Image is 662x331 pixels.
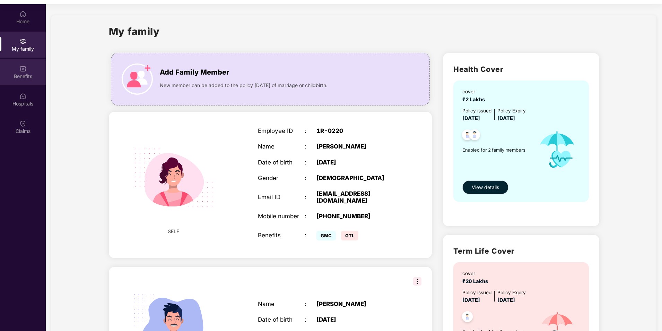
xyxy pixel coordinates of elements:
[258,213,305,220] div: Mobile number
[258,300,305,307] div: Name
[462,297,480,303] span: [DATE]
[316,231,336,240] span: GMC
[497,297,515,303] span: [DATE]
[305,194,316,201] div: :
[316,316,399,323] div: [DATE]
[258,159,305,166] div: Date of birth
[19,10,26,17] img: svg+xml;base64,PHN2ZyBpZD0iSG9tZSIgeG1sbnM9Imh0dHA6Ly93d3cudzMub3JnLzIwMDAvc3ZnIiB3aWR0aD0iMjAiIG...
[462,180,508,194] button: View details
[472,184,499,191] span: View details
[462,278,491,285] span: ₹20 Lakhs
[258,127,305,134] div: Employee ID
[462,289,491,297] div: Policy issued
[453,245,589,257] h2: Term Life Cover
[462,270,491,278] div: cover
[316,143,399,150] div: [PERSON_NAME]
[258,194,305,201] div: Email ID
[19,65,26,72] img: svg+xml;base64,PHN2ZyBpZD0iQmVuZWZpdHMiIHhtbG5zPSJodHRwOi8vd3d3LnczLm9yZy8yMDAwL3N2ZyIgd2lkdGg9Ij...
[305,175,316,181] div: :
[316,190,399,204] div: [EMAIL_ADDRESS][DOMAIN_NAME]
[462,115,480,121] span: [DATE]
[532,122,583,177] img: icon
[19,93,26,100] img: svg+xml;base64,PHN2ZyBpZD0iSG9zcGl0YWxzIiB4bWxucz0iaHR0cDovL3d3dy53My5vcmcvMjAwMC9zdmciIHdpZHRoPS...
[453,63,589,75] h2: Health Cover
[109,24,160,39] h1: My family
[462,96,488,103] span: ₹2 Lakhs
[316,213,399,220] div: [PHONE_NUMBER]
[497,289,526,297] div: Policy Expiry
[305,159,316,166] div: :
[305,316,316,323] div: :
[168,228,179,235] span: SELF
[305,232,316,239] div: :
[258,316,305,323] div: Date of birth
[19,120,26,127] img: svg+xml;base64,PHN2ZyBpZD0iQ2xhaW0iIHhtbG5zPSJodHRwOi8vd3d3LnczLm9yZy8yMDAwL3N2ZyIgd2lkdGg9IjIwIi...
[160,67,229,78] span: Add Family Member
[305,127,316,134] div: :
[124,128,224,228] img: svg+xml;base64,PHN2ZyB4bWxucz0iaHR0cDovL3d3dy53My5vcmcvMjAwMC9zdmciIHdpZHRoPSIyMjQiIGhlaWdodD0iMT...
[341,231,358,240] span: GTL
[462,88,488,96] div: cover
[459,127,476,144] img: svg+xml;base64,PHN2ZyB4bWxucz0iaHR0cDovL3d3dy53My5vcmcvMjAwMC9zdmciIHdpZHRoPSI0OC45NDMiIGhlaWdodD...
[459,309,476,326] img: svg+xml;base64,PHN2ZyB4bWxucz0iaHR0cDovL3d3dy53My5vcmcvMjAwMC9zdmciIHdpZHRoPSI0OC45NDMiIGhlaWdodD...
[19,38,26,45] img: svg+xml;base64,PHN2ZyB3aWR0aD0iMjAiIGhlaWdodD0iMjAiIHZpZXdCb3g9IjAgMCAyMCAyMCIgZmlsbD0ibm9uZSIgeG...
[497,115,515,121] span: [DATE]
[497,107,526,115] div: Policy Expiry
[466,127,483,144] img: svg+xml;base64,PHN2ZyB4bWxucz0iaHR0cDovL3d3dy53My5vcmcvMjAwMC9zdmciIHdpZHRoPSI0OC45NDMiIGhlaWdodD...
[305,143,316,150] div: :
[122,63,153,95] img: icon
[305,213,316,220] div: :
[316,175,399,181] div: [DEMOGRAPHIC_DATA]
[413,277,421,286] img: svg+xml;base64,PHN2ZyB3aWR0aD0iMzIiIGhlaWdodD0iMzIiIHZpZXdCb3g9IjAgMCAzMiAzMiIgZmlsbD0ibm9uZSIgeG...
[258,232,305,239] div: Benefits
[462,107,491,115] div: Policy issued
[316,127,399,134] div: 1R-0220
[316,300,399,307] div: [PERSON_NAME]
[316,159,399,166] div: [DATE]
[258,175,305,181] div: Gender
[462,146,532,153] span: Enabled for 2 family members
[160,82,328,89] span: New member can be added to the policy [DATE] of marriage or childbirth.
[305,300,316,307] div: :
[258,143,305,150] div: Name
